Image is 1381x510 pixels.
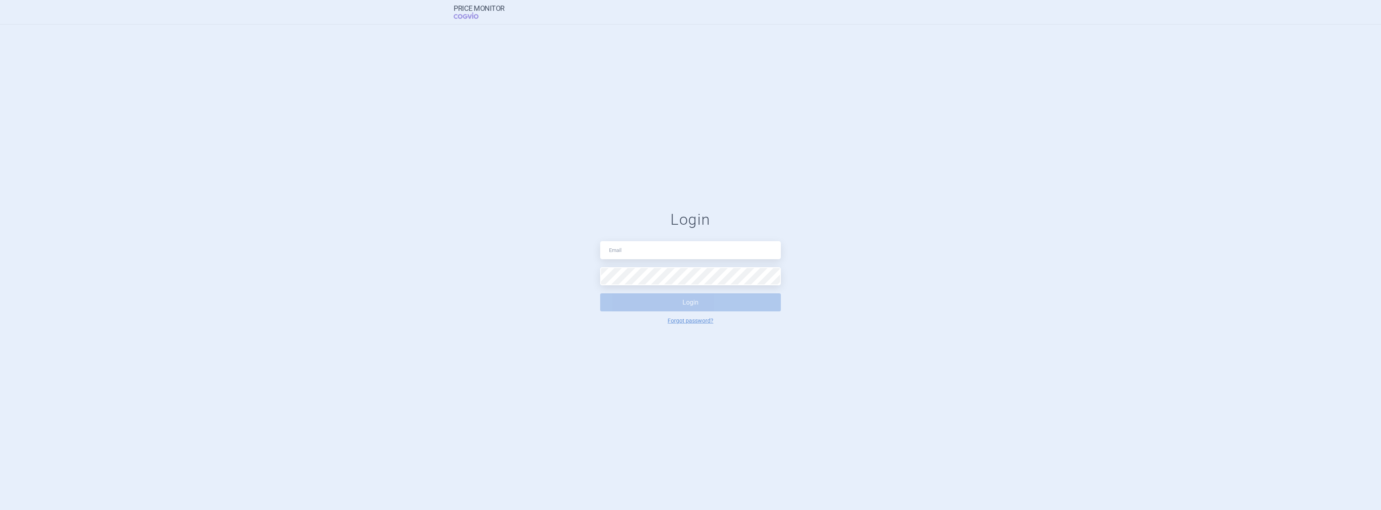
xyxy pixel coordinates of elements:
span: COGVIO [454,12,490,19]
input: Email [600,241,781,259]
button: Login [600,293,781,311]
h1: Login [600,211,781,229]
strong: Price Monitor [454,4,505,12]
a: Price MonitorCOGVIO [454,4,505,20]
a: Forgot password? [668,318,713,323]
